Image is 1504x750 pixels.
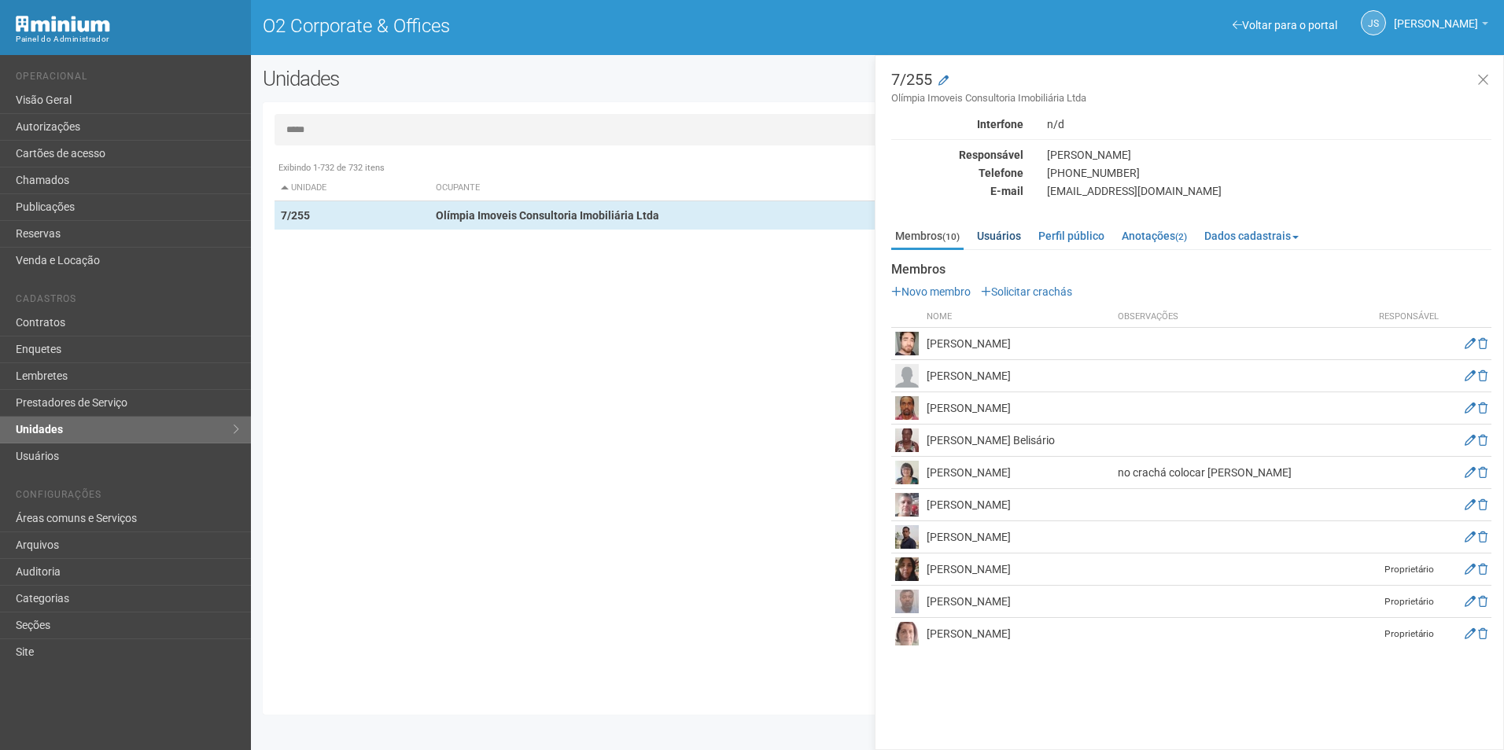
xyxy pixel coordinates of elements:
[895,428,919,452] img: user.png
[1465,531,1476,543] a: Editar membro
[923,425,1114,457] td: [PERSON_NAME] Belisário
[891,91,1491,105] small: Olímpia Imoveis Consultoria Imobiliária Ltda
[923,521,1114,553] td: [PERSON_NAME]
[1369,618,1448,650] td: Proprietário
[1465,402,1476,414] a: Editar membro
[879,148,1035,162] div: Responsável
[891,72,1491,105] h3: 7/255
[1478,627,1487,640] a: Excluir membro
[16,489,239,506] li: Configurações
[1394,2,1478,30] span: Jeferson Souza
[1114,457,1369,489] td: no crachá colocar [PERSON_NAME]
[1035,117,1503,131] div: n/d
[923,489,1114,521] td: [PERSON_NAME]
[1394,20,1488,32] a: [PERSON_NAME]
[1465,498,1476,511] a: Editar membro
[1478,595,1487,608] a: Excluir membro
[1369,307,1448,328] th: Responsável
[1035,148,1503,162] div: [PERSON_NAME]
[281,209,310,222] strong: 7/255
[1175,231,1187,242] small: (2)
[942,231,960,242] small: (10)
[1465,337,1476,350] a: Editar membro
[1478,434,1487,447] a: Excluir membro
[895,557,919,581] img: user.png
[923,360,1114,392] td: [PERSON_NAME]
[1478,369,1487,382] a: Excluir membro
[973,224,1025,248] a: Usuários
[891,263,1491,277] strong: Membros
[1478,531,1487,543] a: Excluir membro
[16,32,239,46] div: Painel do Administrador
[1465,563,1476,575] a: Editar membro
[923,618,1114,650] td: [PERSON_NAME]
[923,553,1114,586] td: [PERSON_NAME]
[923,307,1114,328] th: Nome
[923,328,1114,360] td: [PERSON_NAME]
[263,67,761,90] h2: Unidades
[891,285,971,298] a: Novo membro
[16,293,239,310] li: Cadastros
[879,166,1035,180] div: Telefone
[938,73,949,89] a: Modificar a unidade
[1478,402,1487,414] a: Excluir membro
[1200,224,1303,248] a: Dados cadastrais
[981,285,1072,298] a: Solicitar crachás
[275,175,429,201] th: Unidade: activate to sort column descending
[429,175,961,201] th: Ocupante: activate to sort column ascending
[1233,19,1337,31] a: Voltar para o portal
[16,71,239,87] li: Operacional
[1465,434,1476,447] a: Editar membro
[1478,337,1487,350] a: Excluir membro
[1369,586,1448,618] td: Proprietário
[923,392,1114,425] td: [PERSON_NAME]
[1034,224,1108,248] a: Perfil público
[436,209,659,222] strong: Olímpia Imoveis Consultoria Imobiliária Ltda
[275,161,1480,175] div: Exibindo 1-732 de 732 itens
[895,525,919,549] img: user.png
[895,622,919,645] img: user.png
[879,117,1035,131] div: Interfone
[1478,563,1487,575] a: Excluir membro
[923,457,1114,489] td: [PERSON_NAME]
[895,396,919,420] img: user.png
[895,364,919,388] img: user.png
[1035,166,1503,180] div: [PHONE_NUMBER]
[895,332,919,355] img: user.png
[895,461,919,484] img: user.png
[1118,224,1191,248] a: Anotações(2)
[879,184,1035,198] div: E-mail
[1465,595,1476,608] a: Editar membro
[891,224,964,250] a: Membros(10)
[1465,627,1476,640] a: Editar membro
[16,16,110,32] img: Minium
[895,590,919,613] img: user.png
[1465,369,1476,382] a: Editar membro
[1369,553,1448,586] td: Proprietário
[1035,184,1503,198] div: [EMAIL_ADDRESS][DOMAIN_NAME]
[923,586,1114,618] td: [PERSON_NAME]
[1114,307,1369,328] th: Observações
[263,16,866,36] h1: O2 Corporate & Offices
[1478,498,1487,511] a: Excluir membro
[1361,10,1386,35] a: JS
[1478,466,1487,479] a: Excluir membro
[1465,466,1476,479] a: Editar membro
[895,493,919,517] img: user.png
